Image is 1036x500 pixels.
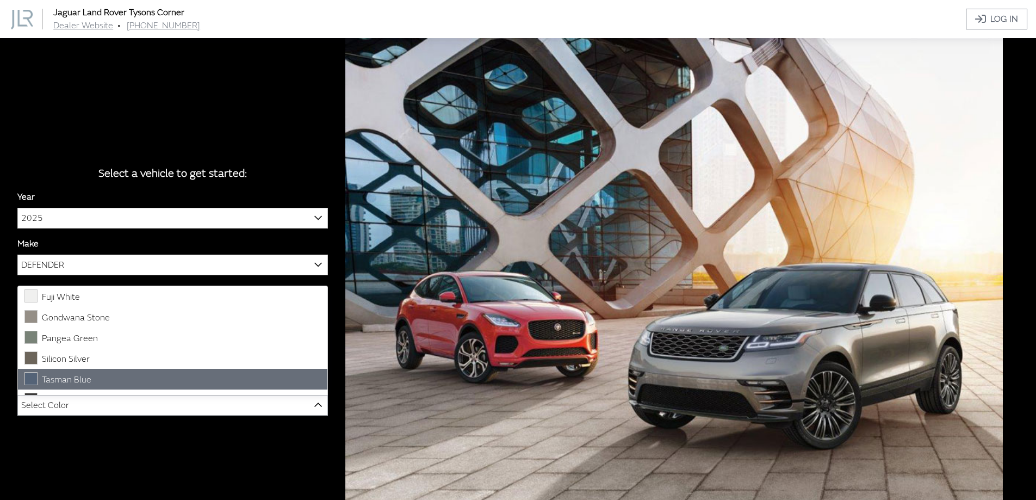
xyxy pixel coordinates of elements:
span: Select Color [17,395,328,416]
span: 2025 [18,208,327,228]
span: Pangea Green [42,333,98,344]
label: Year [17,190,35,203]
span: Select Color [21,396,69,415]
div: Select a vehicle to get started: [17,165,328,182]
span: Tasman Blue [42,374,91,385]
span: DEFENDER [18,255,327,275]
label: Model [17,284,41,297]
span: Fuji White [42,292,80,303]
span: DEFENDER [17,255,328,275]
span: Log In [990,13,1018,26]
span: Silicon Silver [42,354,90,365]
a: Jaguar Land Rover Tysons Corner [53,7,184,18]
span: 2025 [17,208,328,229]
a: [PHONE_NUMBER] [127,20,200,31]
label: Make [17,237,39,250]
a: Dealer Website [53,20,113,31]
img: Dashboard [11,10,33,29]
a: Log In [966,9,1027,29]
a: Jaguar Land Rover Tysons Corner logo [11,9,51,29]
span: Gondwana Stone [42,312,110,323]
span: • [117,20,120,31]
span: Select Color [18,396,327,415]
